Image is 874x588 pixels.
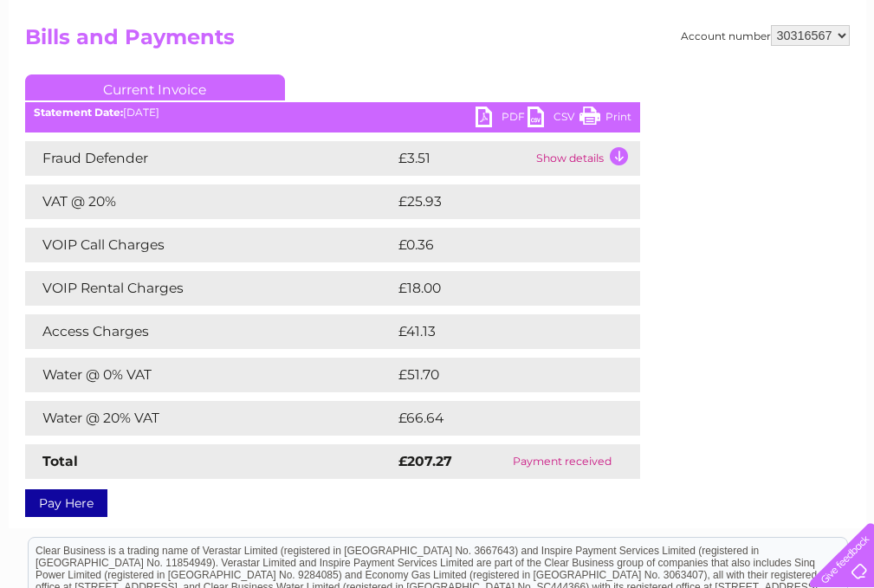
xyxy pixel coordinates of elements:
img: logo.png [30,45,119,98]
td: £41.13 [394,314,601,349]
div: [DATE] [25,107,640,119]
td: £3.51 [394,141,532,176]
td: Water @ 20% VAT [25,401,394,436]
td: £25.93 [394,184,605,219]
a: Log out [817,74,858,87]
a: PDF [476,107,528,132]
td: £0.36 [394,228,599,262]
a: Pay Here [25,489,107,517]
a: Print [579,107,631,132]
strong: Total [42,453,78,469]
strong: £207.27 [398,453,452,469]
a: 0333 014 3131 [547,9,667,30]
td: £18.00 [394,271,605,306]
td: £66.64 [394,401,606,436]
div: Account number [681,25,850,46]
td: VOIP Call Charges [25,228,394,262]
td: Show details [532,141,640,176]
a: Water [569,74,602,87]
td: Payment received [484,444,640,479]
a: Blog [723,74,748,87]
td: £51.70 [394,358,604,392]
a: Telecoms [661,74,713,87]
td: VOIP Rental Charges [25,271,394,306]
td: Water @ 0% VAT [25,358,394,392]
td: Access Charges [25,314,394,349]
div: Clear Business is a trading name of Verastar Limited (registered in [GEOGRAPHIC_DATA] No. 3667643... [29,10,847,84]
a: Current Invoice [25,74,285,100]
td: Fraud Defender [25,141,394,176]
td: VAT @ 20% [25,184,394,219]
h2: Bills and Payments [25,25,850,58]
a: Contact [759,74,801,87]
a: Energy [612,74,651,87]
a: CSV [528,107,579,132]
b: Statement Date: [34,106,123,119]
